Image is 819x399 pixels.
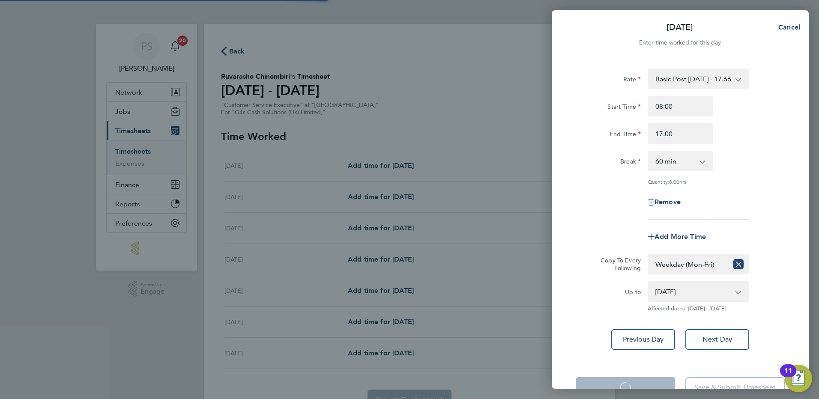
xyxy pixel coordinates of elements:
span: Add More Time [655,232,706,241]
button: Next Day [685,329,749,350]
label: Copy To Every Following [594,256,641,272]
button: Add More Time [648,233,706,240]
label: Start Time [607,103,641,113]
p: [DATE] [667,21,693,33]
span: 8.00 [669,178,679,185]
div: Quantity: hrs [648,178,749,185]
input: E.g. 08:00 [648,96,713,116]
div: 11 [784,371,792,382]
span: Cancel [776,23,800,31]
label: End Time [610,130,641,140]
span: Next Day [702,335,732,344]
button: Reset selection [733,255,744,274]
button: Open Resource Center, 11 new notifications [785,365,812,392]
label: Rate [623,75,641,86]
span: Previous Day [623,335,664,344]
label: Break [620,158,641,168]
button: Remove [648,199,681,205]
button: Cancel [765,19,809,36]
input: E.g. 18:00 [648,123,713,144]
span: Affected dates: [DATE] - [DATE] [648,305,749,312]
span: Remove [655,198,681,206]
label: Up to [625,288,641,298]
button: Previous Day [611,329,675,350]
div: Enter time worked for this day. [552,38,809,48]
